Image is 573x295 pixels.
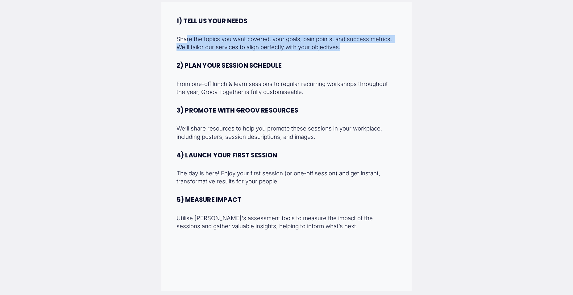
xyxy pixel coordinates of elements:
strong: 2) PLAN YOUR SESSION SCHEDULE [176,61,282,70]
strong: 5) MEASURE IMPACT [176,195,241,204]
strong: 1) TELL US YOUR NEEDS [176,17,247,25]
p: We’ll share resources to help you promote these sessions in your workplace, including posters, se... [176,125,397,141]
strong: 3) PROMOTE WITH GROOV RESOURCES [176,106,298,115]
p: From one-off lunch & learn sessions to regular recurring workshops throughout the year, Groov Tog... [176,80,397,96]
p: Share the topics you want covered, your goals, pain points, and success metrics. We'll tailor our... [176,35,397,51]
strong: 4) LAUNCH YOUR FIRST SESSION [176,151,277,160]
p: The day is here! Enjoy your first session (or one-off session) and get instant, transformative re... [176,169,397,186]
p: Utilise [PERSON_NAME]'s assessment tools to measure the impact of the sessions and gather valuabl... [176,214,397,230]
